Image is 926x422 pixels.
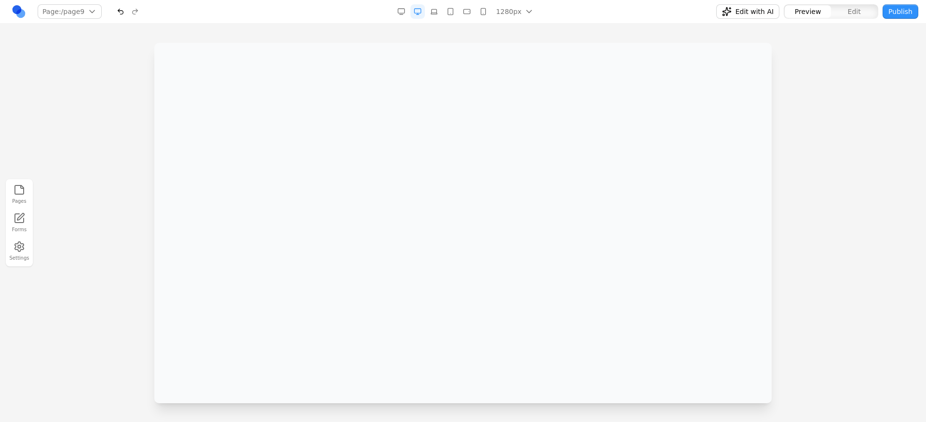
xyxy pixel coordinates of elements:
[492,4,536,19] button: 1280px
[410,4,425,19] button: Desktop
[848,7,861,16] span: Edit
[476,4,490,19] button: Mobile
[883,4,918,19] button: Publish
[735,7,774,16] span: Edit with AI
[9,182,30,207] button: Pages
[154,43,772,403] iframe: Preview
[443,4,458,19] button: Tablet
[795,7,821,16] span: Preview
[9,211,30,235] a: Forms
[716,4,779,19] button: Edit with AI
[38,4,102,19] button: Page:/page9
[9,239,30,264] button: Settings
[460,4,474,19] button: Mobile Landscape
[394,4,409,19] button: Desktop Wide
[427,4,441,19] button: Laptop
